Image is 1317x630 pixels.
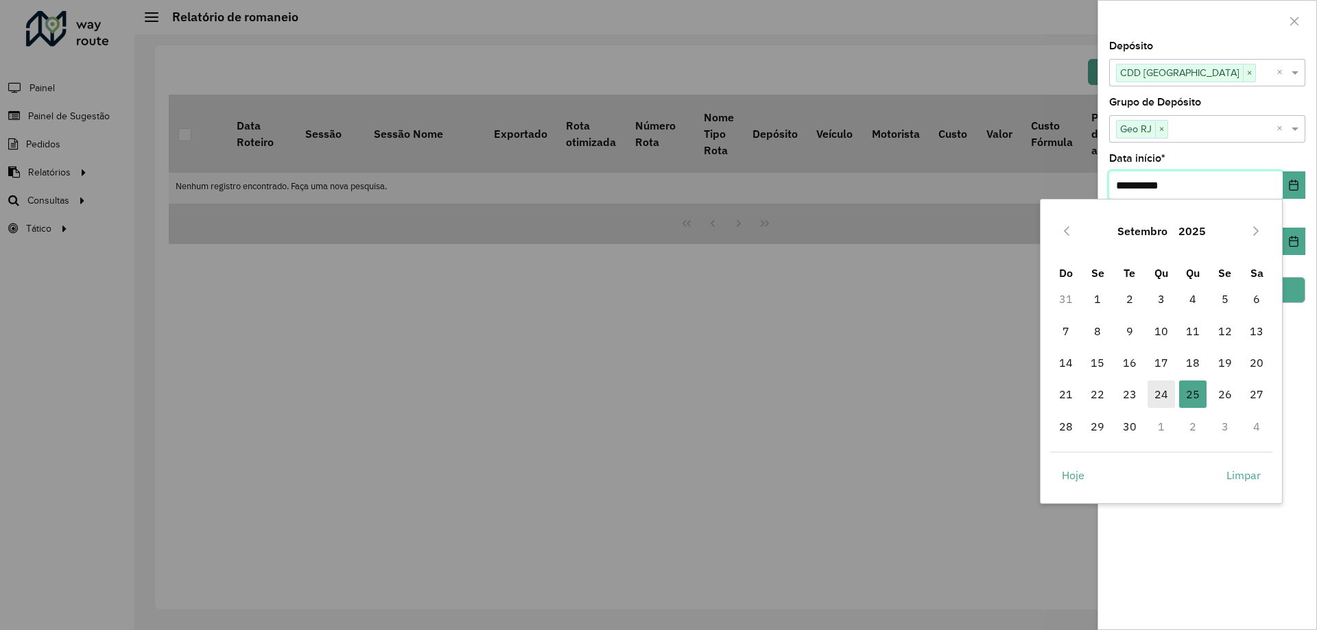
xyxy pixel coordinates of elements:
span: 12 [1211,317,1239,345]
span: 11 [1179,317,1207,345]
span: Clear all [1277,64,1288,81]
td: 29 [1082,411,1113,442]
label: Data início [1109,150,1165,167]
span: 18 [1179,349,1207,376]
span: 15 [1084,349,1111,376]
td: 1 [1082,283,1113,315]
td: 23 [1113,378,1145,410]
span: Qu [1154,266,1168,280]
td: 10 [1146,315,1177,347]
td: 3 [1209,411,1241,442]
td: 11 [1177,315,1209,347]
label: Grupo de Depósito [1109,94,1201,110]
span: 20 [1243,349,1270,376]
span: 14 [1052,349,1080,376]
td: 28 [1050,411,1082,442]
button: Hoje [1050,461,1096,489]
td: 2 [1177,411,1209,442]
button: Choose Date [1283,171,1305,199]
label: Depósito [1109,38,1153,54]
span: 10 [1148,317,1175,345]
td: 21 [1050,378,1082,410]
button: Choose Month [1112,215,1173,247]
td: 22 [1082,378,1113,410]
td: 19 [1209,347,1241,378]
button: Choose Year [1173,215,1211,247]
span: 2 [1116,285,1143,313]
span: 28 [1052,413,1080,440]
span: 8 [1084,317,1111,345]
td: 13 [1241,315,1272,347]
td: 5 [1209,283,1241,315]
span: Limpar [1226,467,1261,483]
td: 20 [1241,347,1272,378]
td: 30 [1113,411,1145,442]
td: 7 [1050,315,1082,347]
span: 21 [1052,380,1080,408]
td: 6 [1241,283,1272,315]
span: Te [1124,266,1135,280]
td: 27 [1241,378,1272,410]
span: Se [1218,266,1231,280]
span: Qu [1186,266,1200,280]
td: 26 [1209,378,1241,410]
td: 14 [1050,347,1082,378]
button: Next Month [1245,220,1267,242]
span: 24 [1148,380,1175,408]
span: 29 [1084,413,1111,440]
div: Choose Date [1040,199,1283,503]
span: 9 [1116,317,1143,345]
span: 3 [1148,285,1175,313]
span: × [1243,65,1255,82]
span: Geo RJ [1117,121,1155,137]
span: Sa [1250,266,1263,280]
td: 1 [1146,411,1177,442]
td: 17 [1146,347,1177,378]
span: 13 [1243,317,1270,345]
td: 31 [1050,283,1082,315]
span: Hoje [1062,467,1084,483]
span: 6 [1243,285,1270,313]
td: 9 [1113,315,1145,347]
span: 16 [1116,349,1143,376]
span: 30 [1116,413,1143,440]
span: 25 [1179,380,1207,408]
td: 12 [1209,315,1241,347]
span: × [1155,121,1167,138]
td: 18 [1177,347,1209,378]
span: Clear all [1277,121,1288,137]
span: 7 [1052,317,1080,345]
td: 3 [1146,283,1177,315]
button: Choose Date [1283,228,1305,255]
td: 2 [1113,283,1145,315]
td: 24 [1146,378,1177,410]
span: 22 [1084,380,1111,408]
span: 17 [1148,349,1175,376]
button: Previous Month [1056,220,1078,242]
span: 4 [1179,285,1207,313]
span: 5 [1211,285,1239,313]
td: 4 [1177,283,1209,315]
td: 4 [1241,411,1272,442]
td: 25 [1177,378,1209,410]
td: 15 [1082,347,1113,378]
span: 27 [1243,380,1270,408]
span: 23 [1116,380,1143,408]
button: Limpar [1215,461,1272,489]
span: Se [1091,266,1104,280]
span: 1 [1084,285,1111,313]
span: CDD [GEOGRAPHIC_DATA] [1117,64,1243,81]
td: 8 [1082,315,1113,347]
span: 26 [1211,380,1239,408]
span: 19 [1211,349,1239,376]
span: Do [1059,266,1073,280]
td: 16 [1113,347,1145,378]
